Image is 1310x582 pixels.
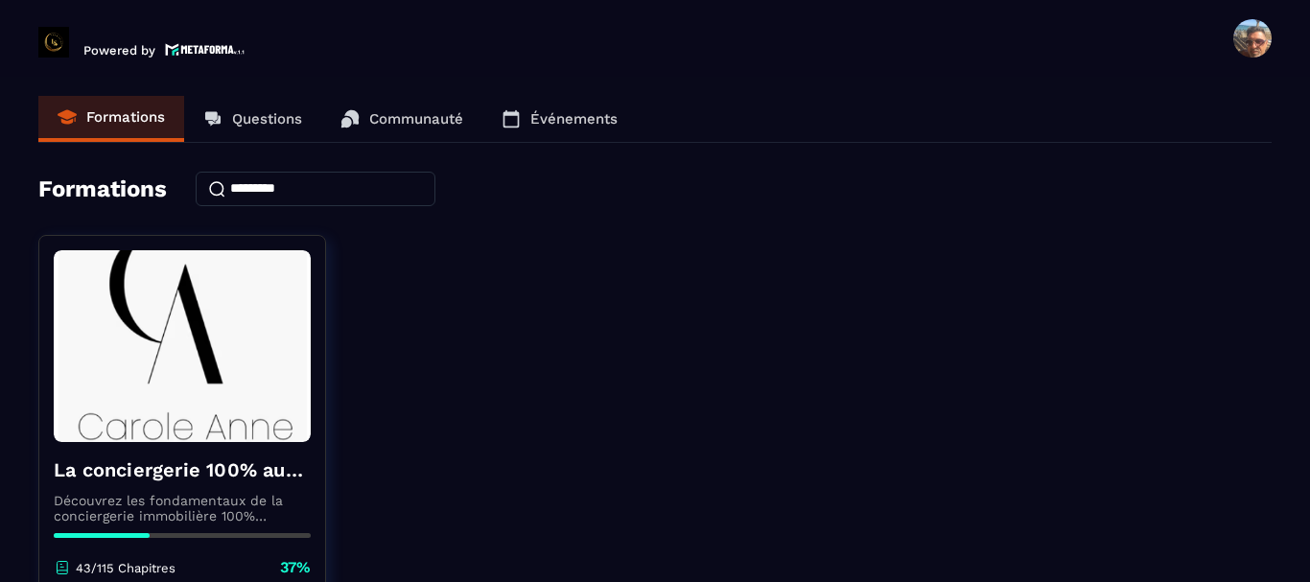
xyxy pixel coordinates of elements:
img: logo-branding [38,27,69,58]
p: Formations [86,108,165,126]
p: Questions [232,110,302,128]
p: Powered by [83,43,155,58]
p: 37% [280,557,311,578]
img: formation-background [54,250,311,442]
a: Communauté [321,96,482,142]
a: Questions [184,96,321,142]
h4: La conciergerie 100% automatisée [54,456,311,483]
a: Événements [482,96,637,142]
p: Événements [530,110,618,128]
p: Découvrez les fondamentaux de la conciergerie immobilière 100% automatisée. Cette formation est c... [54,493,311,524]
img: logo [165,41,246,58]
p: Communauté [369,110,463,128]
h4: Formations [38,175,167,202]
p: 43/115 Chapitres [76,561,175,575]
a: Formations [38,96,184,142]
